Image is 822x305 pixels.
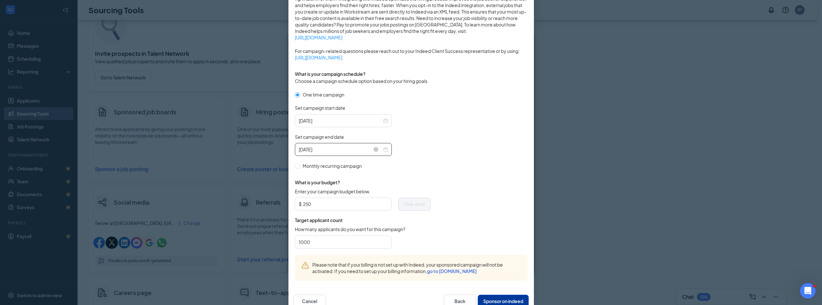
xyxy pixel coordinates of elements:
span: What is your campaign schedule? [295,71,366,77]
span: Choose a campaign schedule option based on your hiring goals. [295,78,429,84]
a: [URL][DOMAIN_NAME] [295,54,527,61]
span: One time campaign [300,91,347,98]
span: Monthly recurring campaign [300,162,364,169]
span: One-time [404,201,425,207]
span: What is your budget? [295,179,431,186]
span: Set campaign start date [295,105,345,111]
iframe: Intercom live chat [800,283,816,299]
span: close-circle [374,147,378,152]
input: 2025-09-25 [299,146,382,153]
svg: Warning [301,261,309,269]
span: For campaign-related questions please reach out to your Indeed Client Success representative or b... [295,48,527,61]
span: $ [299,199,302,209]
span: How many applicants do you want for this campaign? [295,226,405,232]
span: Please note that if your billing is not set up with Indeed, your sponsored campaign will not be a... [312,261,521,274]
span: Enter your campaign budget below. [295,188,370,195]
a: go to [DOMAIN_NAME] [427,268,477,274]
span: Target applicant count [295,217,431,223]
span: Set campaign end date [295,134,344,140]
input: 2025-08-26 [299,117,382,124]
a: [URL][DOMAIN_NAME] [295,34,527,41]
